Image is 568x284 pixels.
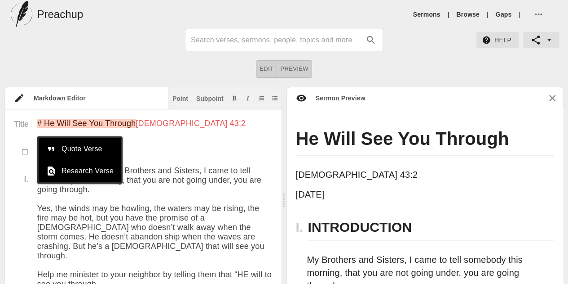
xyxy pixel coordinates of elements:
button: Help [476,32,519,49]
div: text alignment [256,60,312,78]
h1: He Will See You Through [296,127,555,156]
div: Markdown Editor [25,94,168,103]
button: search [361,30,381,50]
button: Add bold text [230,94,239,103]
span: Research Verse [62,166,114,176]
div: Point [172,95,188,102]
button: Insert point [171,94,190,103]
img: preachup-logo.png [11,1,32,28]
li: | [483,10,492,19]
li: | [444,10,453,19]
a: Gaps [496,10,512,19]
button: Add unordered list [270,94,279,103]
input: Search sermons [191,33,361,47]
span: Quote Verse [62,144,114,154]
button: Subpoint [194,94,225,103]
p: [DATE] [296,188,534,201]
p: [DEMOGRAPHIC_DATA] 43:2 [296,168,534,181]
button: Edit [256,60,277,78]
span: Help [484,35,511,46]
a: Browse [456,10,479,19]
h2: INTRODUCTION [308,214,554,241]
span: Preview [280,64,308,74]
div: I. [14,175,28,184]
a: Sermons [413,10,440,19]
div: Quote Verse [39,138,121,160]
div: Subpoint [196,95,224,102]
li: | [515,10,524,19]
button: Add ordered list [257,94,266,103]
div: Sermon Preview [307,94,365,103]
h2: I. [296,214,308,241]
button: Preview [277,60,312,78]
div: Research Verse [39,160,121,182]
div: Title [5,119,37,128]
span: Edit [260,64,273,74]
h5: Preachup [37,7,83,22]
button: Add italic text [243,94,252,103]
iframe: Drift Widget Chat Controller [523,239,557,273]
